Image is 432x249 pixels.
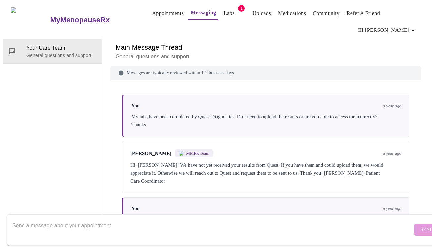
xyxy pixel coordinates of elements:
[179,151,184,156] img: MMRX
[49,8,136,31] a: MyMenopauseRx
[238,5,245,12] span: 1
[188,6,218,20] button: Messaging
[116,53,416,61] p: General questions and support
[110,66,421,80] div: Messages are typically reviewed within 1-2 business days
[11,7,49,32] img: MyMenopauseRx Logo
[383,103,401,109] span: a year ago
[26,44,97,52] span: Your Care Team
[149,7,186,20] button: Appointments
[218,7,240,20] button: Labs
[383,151,401,156] span: a year ago
[252,9,271,18] a: Uploads
[131,103,140,109] span: You
[224,9,235,18] a: Labs
[358,26,417,35] span: Hi [PERSON_NAME]
[26,52,97,59] p: General questions and support
[131,206,140,211] span: You
[310,7,342,20] button: Community
[275,7,309,20] button: Medications
[12,219,412,240] textarea: Send a message about your appointment
[383,206,401,211] span: a year ago
[356,24,420,37] button: Hi [PERSON_NAME]
[116,42,416,53] h6: Main Message Thread
[191,8,216,17] a: Messaging
[152,9,184,18] a: Appointments
[250,7,274,20] button: Uploads
[347,9,380,18] a: Refer a Friend
[130,151,171,156] span: [PERSON_NAME]
[344,7,383,20] button: Refer a Friend
[186,151,209,156] span: MMRx Team
[131,113,401,129] div: My labs have been completed by Quest Diagnostics. Do I need to upload the results or are you able...
[313,9,340,18] a: Community
[278,9,306,18] a: Medications
[130,161,401,185] div: Hi, [PERSON_NAME]! We have not yet received your results from Quest. If you have them and could u...
[50,16,110,24] h3: MyMenopauseRx
[3,39,102,63] div: Your Care TeamGeneral questions and support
